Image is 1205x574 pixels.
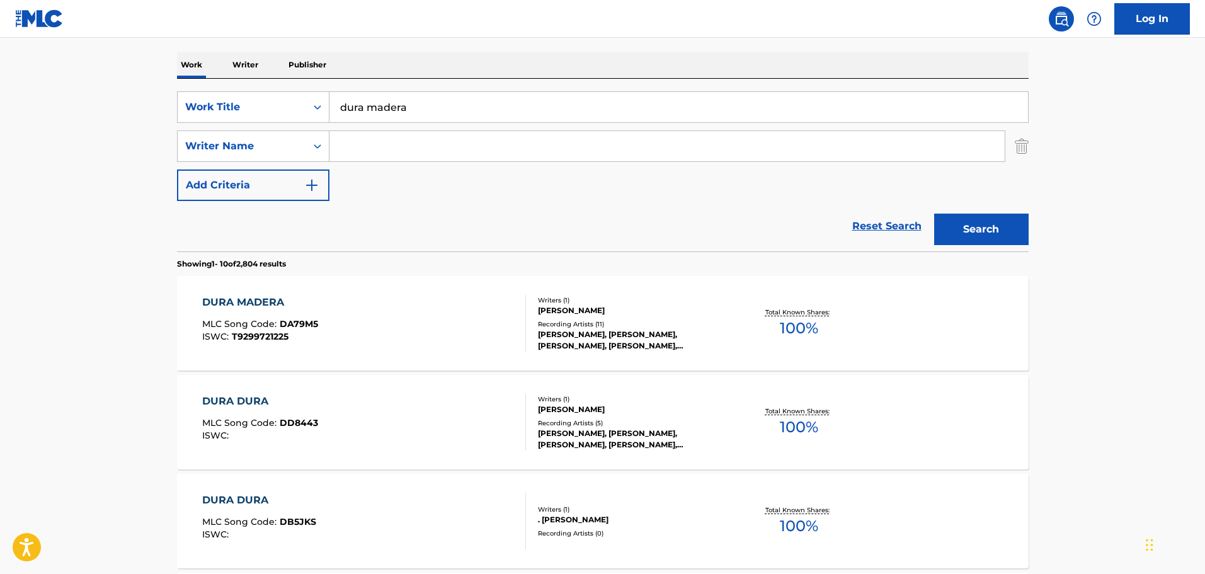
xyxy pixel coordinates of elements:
button: Search [934,214,1029,245]
img: 9d2ae6d4665cec9f34b9.svg [304,178,319,193]
span: MLC Song Code : [202,318,280,330]
img: help [1087,11,1102,26]
p: Showing 1 - 10 of 2,804 results [177,258,286,270]
span: 100 % [780,515,818,537]
div: Writers ( 1 ) [538,296,728,305]
div: Recording Artists ( 5 ) [538,418,728,428]
p: Total Known Shares: [765,505,833,515]
div: Work Title [185,100,299,115]
span: T9299721225 [232,331,288,342]
div: Recording Artists ( 11 ) [538,319,728,329]
p: Total Known Shares: [765,406,833,416]
p: Work [177,52,206,78]
div: Drag [1146,526,1153,564]
span: MLC Song Code : [202,417,280,428]
span: ISWC : [202,331,232,342]
div: DURA DURA [202,394,318,409]
div: Writer Name [185,139,299,154]
div: [PERSON_NAME] [538,305,728,316]
a: DURA DURAMLC Song Code:DD8443ISWC:Writers (1)[PERSON_NAME]Recording Artists (5)[PERSON_NAME], [PE... [177,375,1029,469]
span: DB5JKS [280,516,316,527]
img: search [1054,11,1069,26]
span: MLC Song Code : [202,516,280,527]
div: Help [1082,6,1107,32]
a: Public Search [1049,6,1074,32]
a: DURA MADERAMLC Song Code:DA79M5ISWC:T9299721225Writers (1)[PERSON_NAME]Recording Artists (11)[PER... [177,276,1029,370]
span: DD8443 [280,417,318,428]
a: Reset Search [846,212,928,240]
iframe: Chat Widget [1142,514,1205,574]
span: ISWC : [202,430,232,441]
span: ISWC : [202,529,232,540]
p: Publisher [285,52,330,78]
div: Writers ( 1 ) [538,394,728,404]
button: Add Criteria [177,169,329,201]
span: 100 % [780,317,818,340]
img: Delete Criterion [1015,130,1029,162]
p: Writer [229,52,262,78]
div: [PERSON_NAME] [538,404,728,415]
form: Search Form [177,91,1029,251]
a: Log In [1114,3,1190,35]
div: DURA MADERA [202,295,318,310]
div: Writers ( 1 ) [538,505,728,514]
span: 100 % [780,416,818,439]
img: MLC Logo [15,9,64,28]
div: [PERSON_NAME], [PERSON_NAME], [PERSON_NAME], [PERSON_NAME], [PERSON_NAME] [538,428,728,451]
p: Total Known Shares: [765,307,833,317]
span: DA79M5 [280,318,318,330]
div: . [PERSON_NAME] [538,514,728,525]
div: DURA DURA [202,493,316,508]
a: DURA DURAMLC Song Code:DB5JKSISWC:Writers (1). [PERSON_NAME]Recording Artists (0)Total Known Shar... [177,474,1029,568]
div: Recording Artists ( 0 ) [538,529,728,538]
div: [PERSON_NAME], [PERSON_NAME], [PERSON_NAME], [PERSON_NAME], [PERSON_NAME] [538,329,728,352]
